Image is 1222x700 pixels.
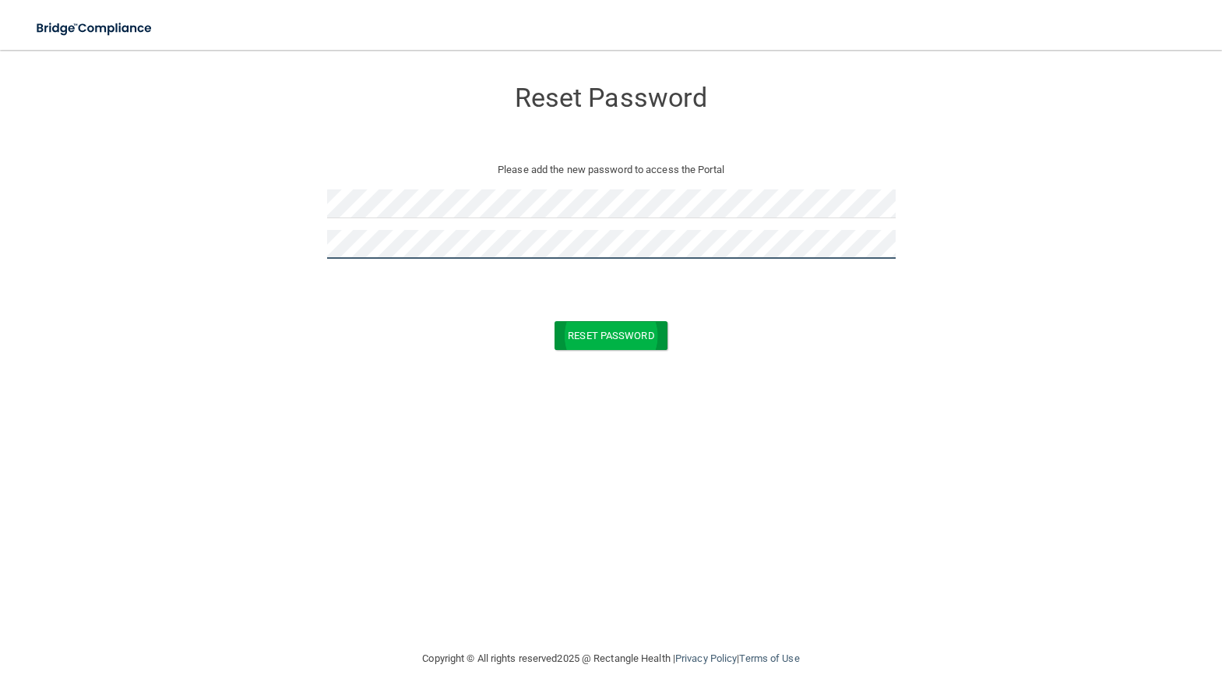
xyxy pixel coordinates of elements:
img: bridge_compliance_login_screen.278c3ca4.svg [23,12,167,44]
a: Terms of Use [739,652,799,664]
div: Copyright © All rights reserved 2025 @ Rectangle Health | | [327,634,896,684]
button: Reset Password [555,321,667,350]
iframe: Drift Widget Chat Controller [953,589,1203,652]
h3: Reset Password [327,83,896,112]
p: Please add the new password to access the Portal [339,161,884,179]
a: Privacy Policy [675,652,737,664]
